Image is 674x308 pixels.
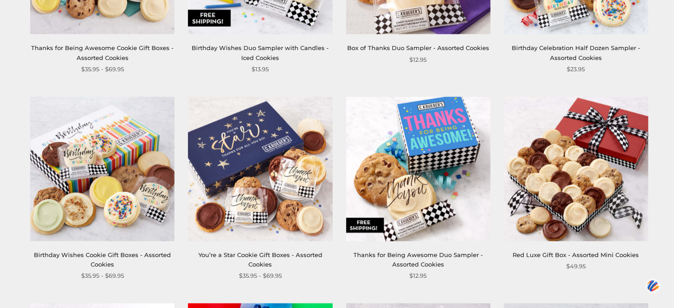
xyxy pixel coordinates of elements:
img: Thanks for Being Awesome Duo Sampler - Assorted Cookies [346,97,491,241]
a: Birthday Wishes Cookie Gift Boxes - Assorted Cookies [34,251,171,268]
img: Red Luxe Gift Box - Assorted Mini Cookies [504,97,648,241]
span: $12.95 [410,271,427,280]
a: Box of Thanks Duo Sampler - Assorted Cookies [347,44,489,51]
a: Red Luxe Gift Box - Assorted Mini Cookies [513,251,639,258]
a: Birthday Wishes Duo Sampler with Candles - Iced Cookies [192,44,329,61]
span: $35.95 - $69.95 [81,64,124,74]
span: $35.95 - $69.95 [239,271,282,280]
img: svg+xml;base64,PHN2ZyB3aWR0aD0iNDQiIGhlaWdodD0iNDQiIHZpZXdCb3g9IjAgMCA0NCA0NCIgZmlsbD0ibm9uZSIgeG... [646,278,661,294]
a: Thanks for Being Awesome Cookie Gift Boxes - Assorted Cookies [31,44,174,61]
img: You’re a Star Cookie Gift Boxes - Assorted Cookies [188,97,332,241]
img: Birthday Wishes Cookie Gift Boxes - Assorted Cookies [30,97,174,241]
iframe: Sign Up via Text for Offers [7,274,93,301]
span: $12.95 [410,55,427,64]
span: $49.95 [566,262,586,271]
span: $23.95 [567,64,585,74]
a: Birthday Celebration Half Dozen Sampler - Assorted Cookies [512,44,640,61]
a: Thanks for Being Awesome Duo Sampler - Assorted Cookies [353,251,483,268]
span: $35.95 - $69.95 [81,271,124,280]
span: $13.95 [252,64,269,74]
a: You’re a Star Cookie Gift Boxes - Assorted Cookies [198,251,322,268]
